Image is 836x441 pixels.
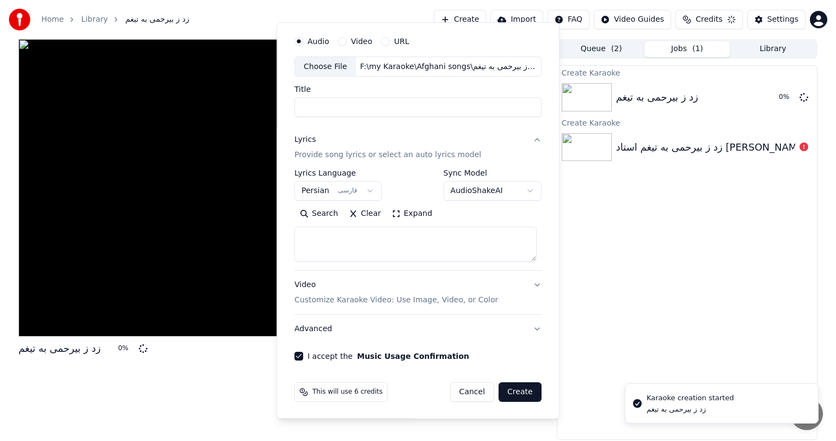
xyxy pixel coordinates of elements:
div: Video [294,280,498,306]
label: I accept the [308,352,469,360]
label: Sync Model [444,170,542,177]
button: Advanced [294,315,542,343]
button: Clear [343,206,386,223]
div: F:\my Karaoke\Afghani songs\زد ز بیرحمی به تیغم\Zad Ze Berahmi - زد زبی رحمی.mp3 [356,61,541,72]
p: Customize Karaoke Video: Use Image, Video, or Color [294,295,498,306]
div: Lyrics [294,135,316,146]
button: I accept the [357,352,469,360]
button: Create [499,382,542,402]
label: Video [351,38,372,45]
button: Search [294,206,343,223]
label: Audio [308,38,329,45]
button: LyricsProvide song lyrics or select an auto lyrics model [294,126,542,170]
button: Cancel [450,382,494,402]
label: URL [394,38,409,45]
label: Lyrics Language [294,170,382,177]
div: LyricsProvide song lyrics or select an auto lyrics model [294,170,542,271]
span: This will use 6 credits [312,388,383,396]
p: Provide song lyrics or select an auto lyrics model [294,150,481,161]
button: Expand [386,206,438,223]
div: Choose File [295,57,356,77]
button: VideoCustomize Karaoke Video: Use Image, Video, or Color [294,271,542,315]
label: Title [294,86,542,94]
